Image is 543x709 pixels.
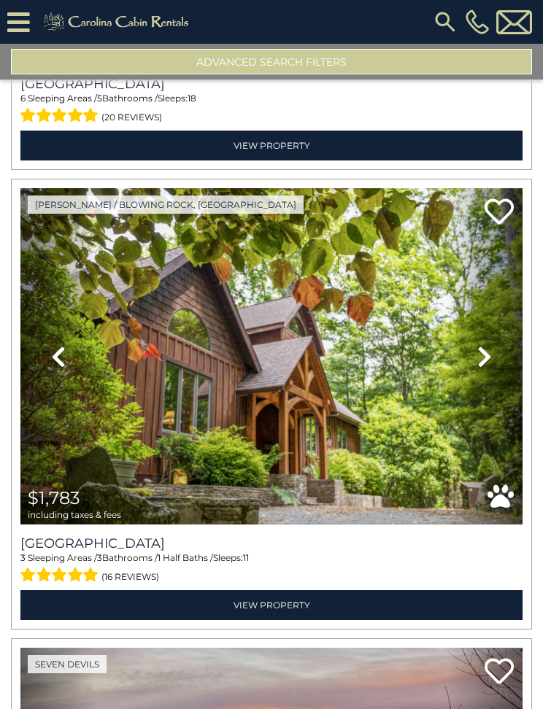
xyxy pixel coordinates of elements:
[20,535,523,551] a: [GEOGRAPHIC_DATA]
[432,9,458,35] img: search-regular.svg
[462,9,493,34] a: [PHONE_NUMBER]
[485,656,514,688] a: Add to favorites
[20,76,523,92] h3: Mile High Lodge
[20,188,523,524] img: thumbnail_163276998.jpeg
[28,510,121,519] span: including taxes & fees
[20,131,523,160] a: View Property
[20,76,523,92] a: [GEOGRAPHIC_DATA]
[20,93,26,104] span: 6
[97,552,102,563] span: 3
[20,552,26,563] span: 3
[28,655,107,673] a: Seven Devils
[101,567,159,586] span: (16 reviews)
[20,590,523,620] a: View Property
[485,197,514,228] a: Add to favorites
[188,93,196,104] span: 18
[20,535,523,551] h3: Chimney Island
[243,552,249,563] span: 11
[97,93,102,104] span: 5
[20,551,523,586] div: Sleeping Areas / Bathrooms / Sleeps:
[28,487,80,508] span: $1,783
[37,10,199,34] img: Khaki-logo.png
[101,108,162,127] span: (20 reviews)
[158,552,213,563] span: 1 Half Baths /
[11,49,532,74] button: Advanced Search Filters
[28,195,304,214] a: [PERSON_NAME] / Blowing Rock, [GEOGRAPHIC_DATA]
[20,92,523,127] div: Sleeping Areas / Bathrooms / Sleeps:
